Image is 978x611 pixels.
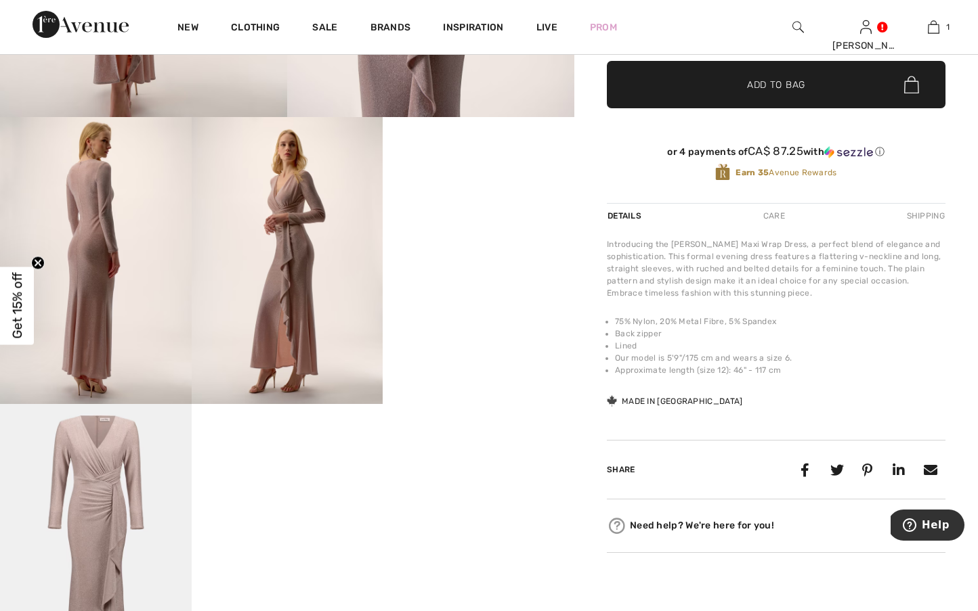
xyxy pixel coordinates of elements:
[370,22,411,36] a: Brands
[903,204,945,228] div: Shipping
[832,39,899,53] div: [PERSON_NAME]
[607,145,945,158] div: or 4 payments of with
[860,19,872,35] img: My Info
[891,510,964,543] iframe: Opens a widget where you can find more information
[443,22,503,36] span: Inspiration
[31,256,45,269] button: Close teaser
[607,204,645,228] div: Details
[900,19,966,35] a: 1
[607,61,945,108] button: Add to Bag
[607,238,945,299] div: Introducing the [PERSON_NAME] Maxi Wrap Dress, a perfect blend of elegance and sophistication. Th...
[615,364,945,376] li: Approximate length (size 12): 46" - 117 cm
[615,327,945,340] li: Back zipper
[383,117,574,212] video: Your browser does not support the video tag.
[860,20,872,33] a: Sign In
[231,22,280,36] a: Clothing
[615,340,945,352] li: Lined
[607,395,743,407] div: Made in [GEOGRAPHIC_DATA]
[736,168,769,177] strong: Earn 35
[192,117,383,404] img: Formal Maxi Wrap Dress Style 254703. 4
[33,11,129,38] img: 1ère Avenue
[615,352,945,364] li: Our model is 5'9"/175 cm and wears a size 6.
[177,22,198,36] a: New
[715,163,730,181] img: Avenue Rewards
[736,166,836,179] span: Avenue Rewards
[590,20,617,35] a: Prom
[607,516,945,536] div: Need help? We're here for you!
[824,146,873,158] img: Sezzle
[904,76,919,94] img: Bag.svg
[9,273,25,339] span: Get 15% off
[607,145,945,163] div: or 4 payments ofCA$ 87.25withSezzle Click to learn more about Sezzle
[536,20,557,35] a: Live
[615,315,945,327] li: 75% Nylon, 20% Metal Fibre, 5% Spandex
[312,22,337,36] a: Sale
[748,144,803,158] span: CA$ 87.25
[607,465,635,474] span: Share
[792,19,804,35] img: search the website
[752,204,796,228] div: Care
[928,19,939,35] img: My Bag
[946,21,950,33] span: 1
[747,78,805,92] span: Add to Bag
